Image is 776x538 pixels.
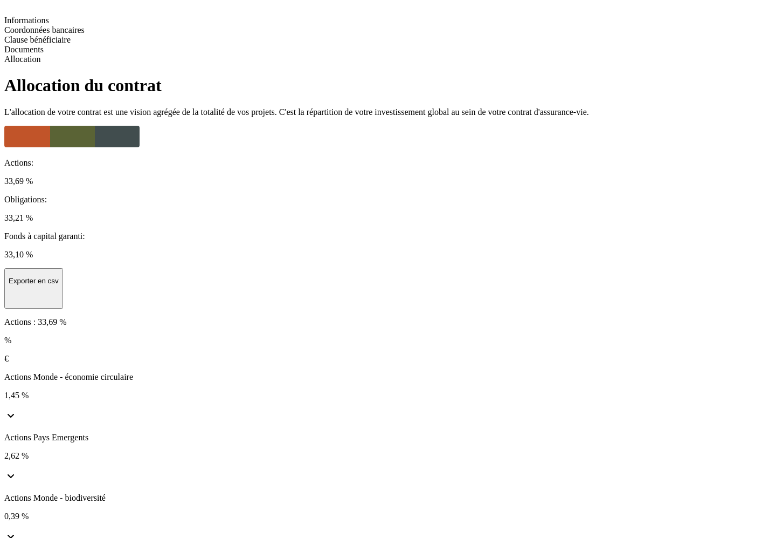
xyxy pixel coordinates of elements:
[4,433,772,442] p: Actions Pays Emergents
[4,391,772,400] p: 1,45 %
[9,277,59,285] p: Exporter en csv
[4,35,71,44] span: Clause bénéficiaire
[4,107,772,117] p: L'allocation de votre contrat est une vision agrégée de la totalité de vos projets. C'est la répa...
[4,250,772,260] p: 33,10 %
[4,451,772,461] p: 2,62 %
[4,213,772,223] p: 33,21 %
[4,45,44,54] span: Documents
[4,268,63,309] button: Exporter en csv
[4,158,772,168] p: Actions :
[4,176,772,186] p: 33,69 %
[4,76,772,96] h1: Allocation du contrat
[4,55,41,64] span: Allocation
[4,354,772,364] p: €
[4,512,772,521] p: 0,39 %
[4,336,772,345] p: %
[4,195,772,205] p: Obligations :
[4,372,772,382] p: Actions Monde - économie circulaire
[4,16,49,25] span: Informations
[4,493,772,503] p: Actions Monde - biodiversité
[4,317,772,327] p: Actions : 33,69 %
[4,231,772,241] p: Fonds à capital garanti :
[4,25,85,35] span: Coordonnées bancaires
